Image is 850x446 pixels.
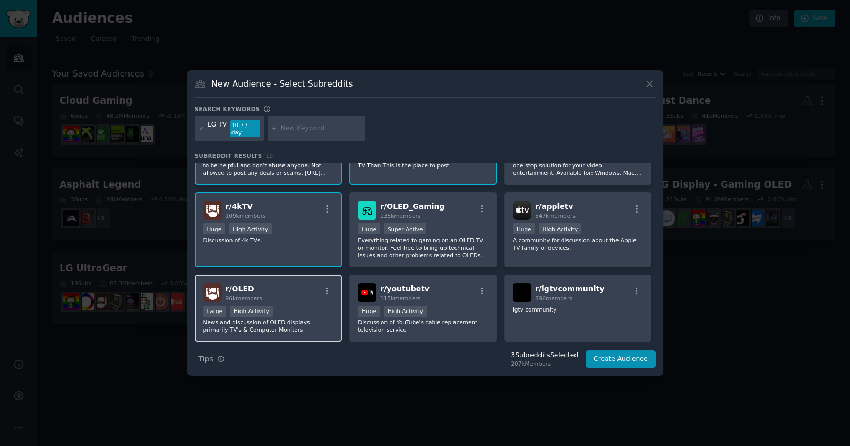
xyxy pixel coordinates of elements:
p: A community for discussion about the Apple TV family of devices. [513,237,643,251]
input: New Keyword [281,124,362,133]
p: lgtv community [513,306,643,313]
div: Huge [358,223,380,234]
div: High Activity [539,223,582,234]
span: 547k members [535,213,576,219]
span: r/ 4kTV [226,202,253,211]
span: r/ OLED_Gaming [380,202,444,211]
img: OLED_Gaming [358,201,376,220]
span: Tips [199,354,213,365]
p: Discussion of YouTube's cable replacement television service [358,318,488,333]
h3: Search keywords [195,105,260,113]
div: Large [203,306,227,317]
div: Huge [203,223,226,234]
img: lgtvcommunity [513,283,531,302]
span: 896 members [535,295,572,301]
span: r/ youtubetv [380,284,430,293]
p: All LG OLED TV owners can interact here. Try to be helpful and don’t abuse anyone. Not allowed to... [203,154,334,176]
span: 115k members [380,295,420,301]
p: News and discussion of OLED displays primarily TV's & Computer Monitors [203,318,334,333]
img: 4kTV [203,201,222,220]
p: Discussion of 4k TVs. [203,237,334,244]
span: 109k members [226,213,266,219]
span: r/ lgtvcommunity [535,284,604,293]
h3: New Audience - Select Subreddits [211,78,353,89]
button: Create Audience [586,350,656,368]
div: 207k Members [511,360,578,367]
div: LG TV [208,120,227,137]
img: OLED [203,283,222,302]
div: 3 Subreddit s Selected [511,351,578,360]
span: Subreddit Results [195,152,262,159]
div: Huge [513,223,535,234]
p: Everything related to gaming on an OLED TV or monitor. Feel free to bring up technical issues and... [358,237,488,259]
div: High Activity [384,306,427,317]
span: 96k members [226,295,262,301]
span: r/ appletv [535,202,573,211]
img: youtubetv [358,283,376,302]
span: 19 [266,153,273,159]
p: Stremio is a modern media center that's a one-stop solution for your video entertainment. Availab... [513,154,643,176]
span: 135k members [380,213,420,219]
img: appletv [513,201,531,220]
div: Super Active [384,223,427,234]
button: Tips [195,350,228,368]
span: r/ OLED [226,284,254,293]
div: High Activity [230,306,273,317]
div: 10.7 / day [230,120,260,137]
div: High Activity [229,223,272,234]
div: Huge [358,306,380,317]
